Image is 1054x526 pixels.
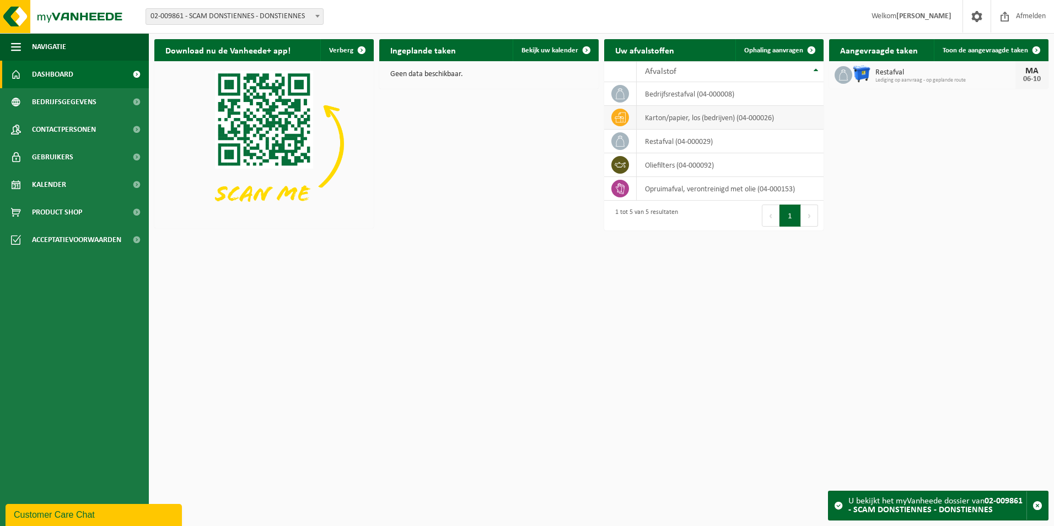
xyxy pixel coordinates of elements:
[32,226,121,254] span: Acceptatievoorwaarden
[848,497,1023,514] strong: 02-009861 - SCAM DONSTIENNES - DONSTIENNES
[852,65,871,83] img: WB-1100-HPE-BE-01
[154,39,302,61] h2: Download nu de Vanheede+ app!
[32,171,66,198] span: Kalender
[637,177,824,201] td: opruimafval, verontreinigd met olie (04-000153)
[610,203,678,228] div: 1 tot 5 van 5 resultaten
[637,130,824,153] td: restafval (04-000029)
[848,491,1026,520] div: U bekijkt het myVanheede dossier van
[6,502,184,526] iframe: chat widget
[521,47,578,54] span: Bekijk uw kalender
[637,153,824,177] td: oliefilters (04-000092)
[934,39,1047,61] a: Toon de aangevraagde taken
[744,47,803,54] span: Ophaling aanvragen
[645,67,676,76] span: Afvalstof
[801,205,818,227] button: Next
[146,8,324,25] span: 02-009861 - SCAM DONSTIENNES - DONSTIENNES
[896,12,951,20] strong: [PERSON_NAME]
[390,71,588,78] p: Geen data beschikbaar.
[943,47,1028,54] span: Toon de aangevraagde taken
[875,77,1015,84] span: Lediging op aanvraag - op geplande route
[779,205,801,227] button: 1
[32,116,96,143] span: Contactpersonen
[829,39,929,61] h2: Aangevraagde taken
[513,39,598,61] a: Bekijk uw kalender
[146,9,323,24] span: 02-009861 - SCAM DONSTIENNES - DONSTIENNES
[762,205,779,227] button: Previous
[1021,76,1043,83] div: 06-10
[32,143,73,171] span: Gebruikers
[32,61,73,88] span: Dashboard
[1021,67,1043,76] div: MA
[735,39,822,61] a: Ophaling aanvragen
[320,39,373,61] button: Verberg
[875,68,1015,77] span: Restafval
[154,61,374,226] img: Download de VHEPlus App
[637,106,824,130] td: karton/papier, los (bedrijven) (04-000026)
[604,39,685,61] h2: Uw afvalstoffen
[637,82,824,106] td: bedrijfsrestafval (04-000008)
[32,33,66,61] span: Navigatie
[32,88,96,116] span: Bedrijfsgegevens
[379,39,467,61] h2: Ingeplande taken
[32,198,82,226] span: Product Shop
[329,47,353,54] span: Verberg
